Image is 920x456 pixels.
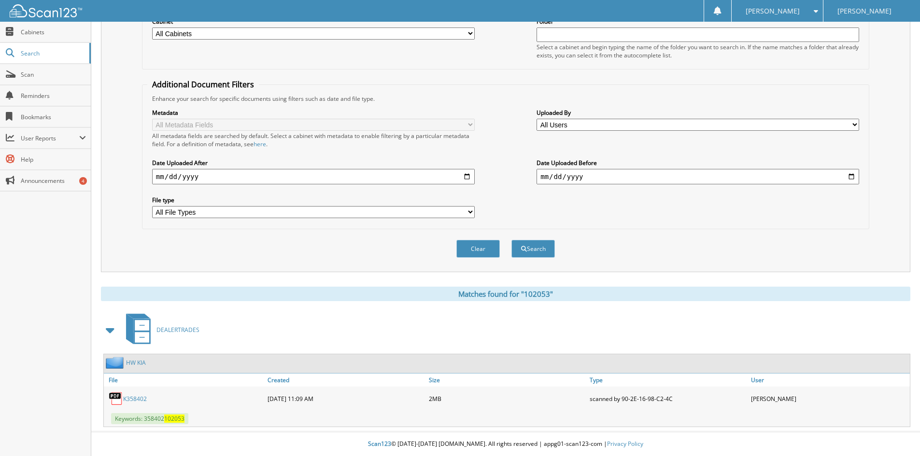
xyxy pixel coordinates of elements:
[456,240,500,258] button: Clear
[152,169,475,184] input: start
[426,389,588,408] div: 2MB
[511,240,555,258] button: Search
[587,389,749,408] div: scanned by 90-2E-16-98-C2-4C
[537,43,859,59] div: Select a cabinet and begin typing the name of the folder you want to search in. If the name match...
[368,440,391,448] span: Scan123
[21,49,85,57] span: Search
[156,326,199,334] span: DEALERTRADES
[587,373,749,387] a: Type
[426,373,588,387] a: Size
[537,109,859,117] label: Uploaded By
[147,79,259,90] legend: Additional Document Filters
[126,359,146,367] a: HW KIA
[120,311,199,349] a: DEALERTRADES
[101,287,910,301] div: Matches found for "102053"
[164,415,184,423] span: 102053
[265,389,426,408] div: [DATE] 11:09 AM
[21,177,86,185] span: Announcements
[21,113,86,121] span: Bookmarks
[749,389,910,408] div: [PERSON_NAME]
[111,413,188,424] span: Keywords: 358402
[152,132,475,148] div: All metadata fields are searched by default. Select a cabinet with metadata to enable filtering b...
[21,92,86,100] span: Reminders
[607,440,643,448] a: Privacy Policy
[21,155,86,164] span: Help
[152,159,475,167] label: Date Uploaded After
[872,410,920,456] iframe: Chat Widget
[254,140,266,148] a: here
[21,134,79,142] span: User Reports
[265,373,426,387] a: Created
[106,357,126,369] img: folder2.png
[21,28,86,36] span: Cabinets
[837,8,892,14] span: [PERSON_NAME]
[537,159,859,167] label: Date Uploaded Before
[91,432,920,456] div: © [DATE]-[DATE] [DOMAIN_NAME]. All rights reserved | appg01-scan123-com |
[109,391,123,406] img: PDF.png
[749,373,910,387] a: User
[104,373,265,387] a: File
[10,4,82,17] img: scan123-logo-white.svg
[152,196,475,204] label: File type
[79,177,87,185] div: 4
[746,8,800,14] span: [PERSON_NAME]
[21,70,86,79] span: Scan
[152,109,475,117] label: Metadata
[123,395,147,403] a: K358402
[147,95,864,103] div: Enhance your search for specific documents using filters such as date and file type.
[537,169,859,184] input: end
